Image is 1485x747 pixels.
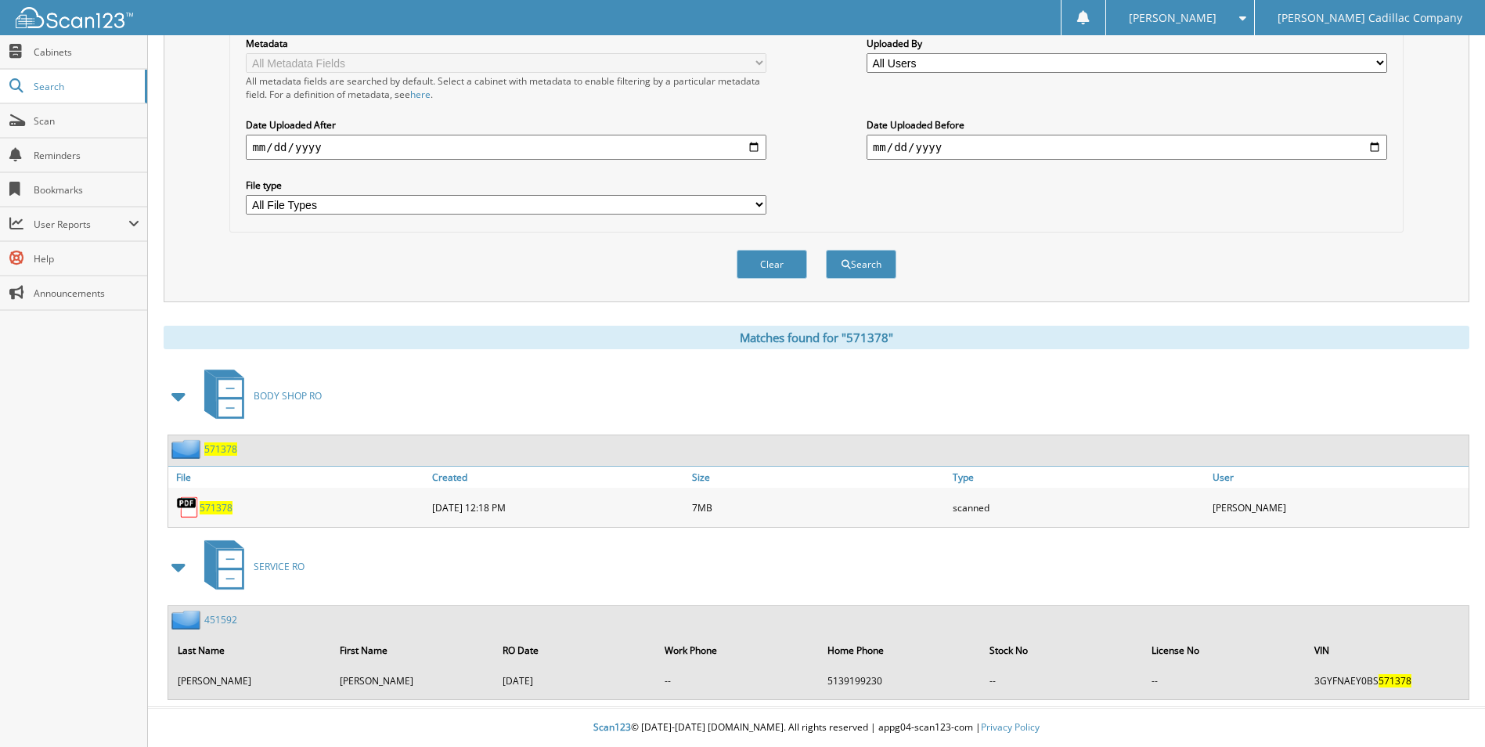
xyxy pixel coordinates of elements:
[200,501,232,514] a: 571378
[164,326,1469,349] div: Matches found for "571378"
[1209,492,1469,523] div: [PERSON_NAME]
[246,74,766,101] div: All metadata fields are searched by default. Select a cabinet with metadata to enable filtering b...
[246,37,766,50] label: Metadata
[1209,467,1469,488] a: User
[1379,674,1411,687] span: 571378
[410,88,431,101] a: here
[34,287,139,300] span: Announcements
[657,634,817,666] th: Work Phone
[982,668,1142,694] td: --
[688,467,948,488] a: Size
[16,7,133,28] img: scan123-logo-white.svg
[204,442,237,456] a: 571378
[1307,634,1467,666] th: VIN
[1144,634,1304,666] th: License No
[176,496,200,519] img: PDF.png
[246,179,766,192] label: File type
[170,634,330,666] th: Last Name
[171,439,204,459] img: folder2.png
[332,634,492,666] th: First Name
[495,668,655,694] td: [DATE]
[867,135,1387,160] input: end
[1144,668,1304,694] td: --
[34,252,139,265] span: Help
[246,135,766,160] input: start
[148,709,1485,747] div: © [DATE]-[DATE] [DOMAIN_NAME]. All rights reserved | appg04-scan123-com |
[867,118,1387,132] label: Date Uploaded Before
[949,492,1209,523] div: scanned
[593,720,631,734] span: Scan123
[168,467,428,488] a: File
[1307,668,1467,694] td: 3GYFNAEY0BS
[34,114,139,128] span: Scan
[495,634,655,666] th: RO Date
[332,668,492,694] td: [PERSON_NAME]
[171,610,204,630] img: folder2.png
[1129,13,1216,23] span: [PERSON_NAME]
[254,560,305,573] span: SERVICE RO
[1278,13,1462,23] span: [PERSON_NAME] Cadillac Company
[34,218,128,231] span: User Reports
[195,536,305,597] a: SERVICE RO
[34,149,139,162] span: Reminders
[34,80,137,93] span: Search
[428,492,688,523] div: [DATE] 12:18 PM
[981,720,1040,734] a: Privacy Policy
[867,37,1387,50] label: Uploaded By
[826,250,896,279] button: Search
[820,668,980,694] td: 5139199230
[195,365,322,427] a: BODY SHOP RO
[34,183,139,197] span: Bookmarks
[204,613,237,626] a: 451592
[820,634,980,666] th: Home Phone
[982,634,1142,666] th: Stock No
[246,118,766,132] label: Date Uploaded After
[34,45,139,59] span: Cabinets
[170,668,330,694] td: [PERSON_NAME]
[688,492,948,523] div: 7MB
[657,668,817,694] td: --
[1407,672,1485,747] iframe: Chat Widget
[428,467,688,488] a: Created
[949,467,1209,488] a: Type
[254,389,322,402] span: BODY SHOP RO
[737,250,807,279] button: Clear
